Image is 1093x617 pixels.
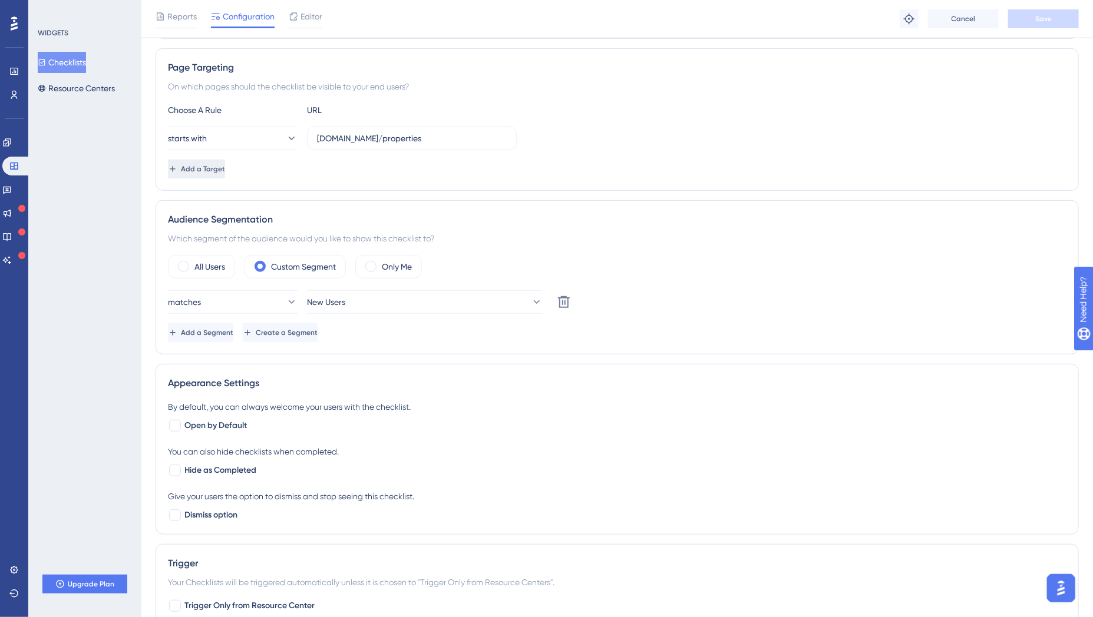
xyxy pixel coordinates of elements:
[42,575,127,593] button: Upgrade Plan
[168,556,1066,570] div: Trigger
[952,14,976,24] span: Cancel
[168,400,1066,414] div: By default, you can always welcome your users with the checklist.
[271,260,336,274] label: Custom Segment
[168,295,201,309] span: matches
[68,579,115,589] span: Upgrade Plan
[168,290,298,314] button: matches
[168,323,233,342] button: Add a Segment
[168,231,1066,246] div: Which segment of the audience would you like to show this checklist to?
[168,103,298,117] div: Choose A Rule
[168,489,1066,503] div: Give your users the option to dismiss and stop seeing this checklist.
[38,28,68,38] div: WIDGETS
[194,260,225,274] label: All Users
[184,599,315,613] span: Trigger Only from Resource Center
[243,323,318,342] button: Create a Segment
[181,164,225,174] span: Add a Target
[1008,9,1079,28] button: Save
[181,328,233,337] span: Add a Segment
[168,444,1066,459] div: You can also hide checklists when completed.
[167,9,197,24] span: Reports
[168,131,207,145] span: starts with
[168,79,1066,94] div: On which pages should the checklist be visible to your end users?
[184,419,247,433] span: Open by Default
[928,9,999,28] button: Cancel
[168,213,1066,227] div: Audience Segmentation
[1035,14,1052,24] span: Save
[168,127,298,150] button: starts with
[301,9,322,24] span: Editor
[168,160,225,178] button: Add a Target
[168,376,1066,390] div: Appearance Settings
[256,328,318,337] span: Create a Segment
[382,260,412,274] label: Only Me
[38,78,115,99] button: Resource Centers
[223,9,275,24] span: Configuration
[307,103,437,117] div: URL
[38,52,86,73] button: Checklists
[184,508,237,522] span: Dismiss option
[317,132,507,145] input: yourwebsite.com/path
[168,575,1066,589] div: Your Checklists will be triggered automatically unless it is chosen to "Trigger Only from Resourc...
[307,290,543,314] button: New Users
[1044,570,1079,606] iframe: UserGuiding AI Assistant Launcher
[307,295,345,309] span: New Users
[168,61,1066,75] div: Page Targeting
[28,3,74,17] span: Need Help?
[184,463,256,477] span: Hide as Completed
